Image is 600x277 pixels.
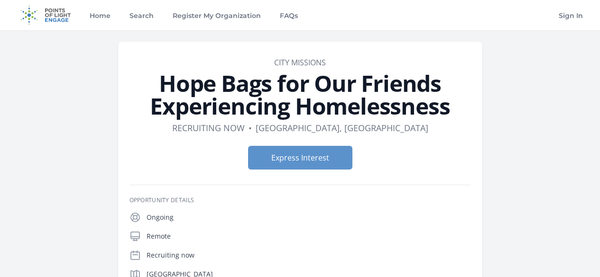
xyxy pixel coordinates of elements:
a: City Missions [274,57,326,68]
dd: Recruiting now [172,121,245,134]
h1: Hope Bags for Our Friends Experiencing Homelessness [129,72,471,117]
p: Ongoing [147,213,471,222]
p: Recruiting now [147,250,471,260]
button: Express Interest [248,146,352,170]
p: Remote [147,232,471,241]
dd: [GEOGRAPHIC_DATA], [GEOGRAPHIC_DATA] [256,121,428,134]
div: • [249,121,252,134]
h3: Opportunity Details [129,197,471,204]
